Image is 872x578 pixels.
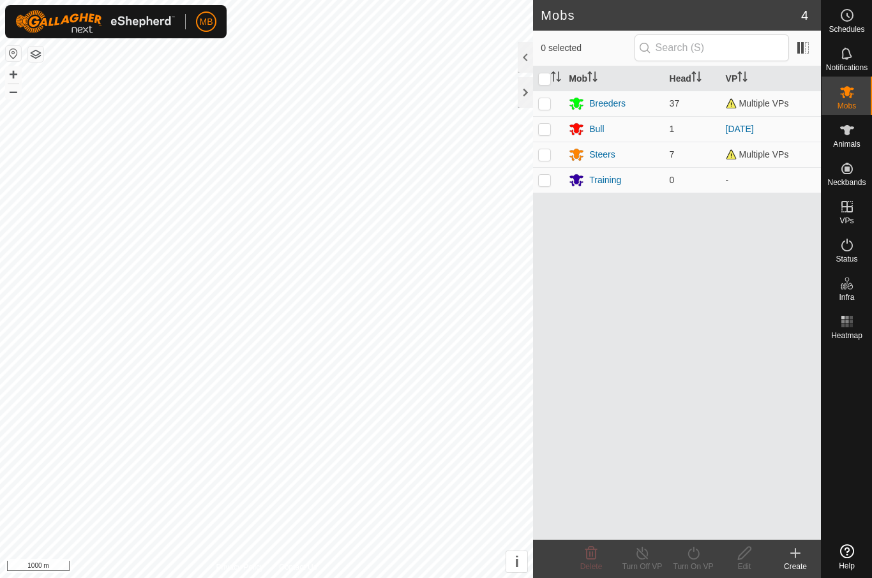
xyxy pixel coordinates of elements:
[737,73,748,84] p-sorticon: Activate to sort
[589,174,621,187] div: Training
[726,98,789,108] span: Multiple VPs
[691,73,702,84] p-sorticon: Activate to sort
[551,73,561,84] p-sorticon: Activate to sort
[541,8,801,23] h2: Mobs
[28,47,43,62] button: Map Layers
[721,66,821,91] th: VP
[721,167,821,193] td: -
[580,562,603,571] span: Delete
[541,41,634,55] span: 0 selected
[6,84,21,99] button: –
[6,67,21,82] button: +
[670,149,675,159] span: 7
[587,73,598,84] p-sorticon: Activate to sort
[719,561,770,572] div: Edit
[506,551,527,572] button: i
[216,561,264,573] a: Privacy Policy
[200,15,213,29] span: MB
[515,553,519,570] span: i
[770,561,821,572] div: Create
[668,561,719,572] div: Turn On VP
[836,255,857,263] span: Status
[826,64,868,71] span: Notifications
[839,217,853,225] span: VPs
[838,102,856,110] span: Mobs
[833,140,861,148] span: Animals
[670,175,675,185] span: 0
[827,179,866,186] span: Neckbands
[635,34,789,61] input: Search (S)
[831,332,862,339] span: Heatmap
[839,562,855,570] span: Help
[829,26,864,33] span: Schedules
[589,97,626,110] div: Breeders
[822,539,872,575] a: Help
[726,149,789,159] span: Multiple VPs
[564,66,664,91] th: Mob
[6,46,21,61] button: Reset Map
[15,10,175,33] img: Gallagher Logo
[617,561,668,572] div: Turn Off VP
[589,148,615,161] div: Steers
[839,293,854,301] span: Infra
[665,66,721,91] th: Head
[670,124,675,134] span: 1
[279,561,317,573] a: Contact Us
[670,98,680,108] span: 37
[589,122,604,136] div: Bull
[801,6,808,25] span: 4
[726,124,754,134] a: [DATE]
